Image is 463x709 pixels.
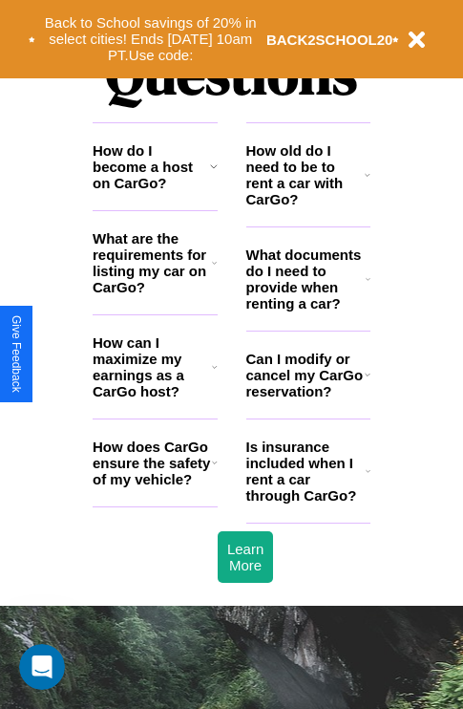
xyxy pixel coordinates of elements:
h3: How does CarGo ensure the safety of my vehicle? [93,439,212,487]
button: Learn More [218,531,273,583]
div: Give Feedback [10,315,23,393]
h3: Can I modify or cancel my CarGo reservation? [246,351,365,399]
h3: How can I maximize my earnings as a CarGo host? [93,334,212,399]
h3: How do I become a host on CarGo? [93,142,210,191]
h3: Is insurance included when I rent a car through CarGo? [246,439,366,504]
iframe: Intercom live chat [19,644,65,690]
h3: What are the requirements for listing my car on CarGo? [93,230,212,295]
h3: What documents do I need to provide when renting a car? [246,247,367,312]
b: BACK2SCHOOL20 [266,32,393,48]
button: Back to School savings of 20% in select cities! Ends [DATE] 10am PT.Use code: [35,10,266,69]
h3: How old do I need to be to rent a car with CarGo? [246,142,366,207]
